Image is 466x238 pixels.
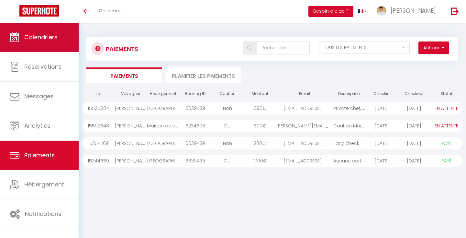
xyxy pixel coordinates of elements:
[333,137,366,149] div: Early check-in at 10...
[333,155,366,167] div: Aucune carte bancair...
[333,120,366,132] div: Caution Maison Baliz...
[365,155,398,167] div: [DATE]
[179,137,212,149] div: 6639439
[115,88,147,100] th: Voyageur
[211,88,244,100] th: Caution
[377,6,386,16] img: ...
[430,88,462,100] th: Statut
[82,102,115,114] div: 15525604
[365,102,398,114] div: [DATE]
[276,120,333,132] div: [PERSON_NAME][EMAIL_ADDRESS][DOMAIN_NAME]
[244,137,276,149] div: 200
[211,137,244,149] div: Non
[398,155,430,167] div: [DATE]
[276,137,333,149] div: [EMAIL_ADDRESS]....
[179,155,212,167] div: 6639439
[451,7,459,15] img: logout
[365,88,398,100] th: Checkin
[211,155,244,167] div: Oui
[398,88,430,100] th: Checkout
[365,120,398,132] div: [DATE]
[262,105,266,112] span: €
[244,120,276,132] div: 500
[82,120,115,132] div: 15502548
[86,67,162,83] li: Paiements
[147,120,179,132] div: Maison de vacances en pleine nature avec piscine
[165,67,241,83] li: Planifier les paiements
[24,180,64,188] span: Hébergement
[147,137,179,149] div: [GEOGRAPHIC_DATA]
[263,158,267,164] span: €
[115,137,147,149] div: [PERSON_NAME]
[5,3,25,22] button: Ouvrir le widget de chat LiveChat
[147,155,179,167] div: [GEOGRAPHIC_DATA]
[82,155,115,167] div: 15344559
[308,6,353,17] button: Besoin d'aide ?
[106,42,138,56] h3: Paiements
[418,42,449,54] button: Actions
[276,102,333,114] div: [EMAIL_ADDRESS]....
[115,102,147,114] div: [PERSON_NAME]
[115,155,147,167] div: [PERSON_NAME]
[147,88,179,100] th: Hébergement
[24,151,55,159] span: Paiements
[179,88,212,100] th: Booking ID
[82,137,115,149] div: 15354769
[99,7,121,14] span: Chercher
[398,102,430,114] div: [DATE]
[333,102,366,114] div: Private chef, 3-cour...
[244,155,276,167] div: 1000
[211,120,244,132] div: Oui
[24,122,50,130] span: Analytics
[398,137,430,149] div: [DATE]
[82,88,115,100] th: Id
[398,120,430,132] div: [DATE]
[19,5,59,17] img: Super Booking
[24,33,58,41] span: Calendriers
[365,137,398,149] div: [DATE]
[244,88,276,100] th: Montant
[24,63,62,71] span: Réservations
[262,123,266,129] span: €
[391,6,436,15] span: [PERSON_NAME]
[257,42,310,54] input: Recherche
[24,92,54,100] span: Messages
[115,120,147,132] div: [PERSON_NAME]
[333,88,366,100] th: Description
[276,88,333,100] th: Email
[244,102,276,114] div: 690
[179,120,212,132] div: 6234508
[25,210,61,218] span: Notifications
[147,102,179,114] div: [GEOGRAPHIC_DATA]
[211,102,244,114] div: Non
[179,102,212,114] div: 6639439
[276,155,333,167] div: [EMAIL_ADDRESS]....
[262,140,266,147] span: €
